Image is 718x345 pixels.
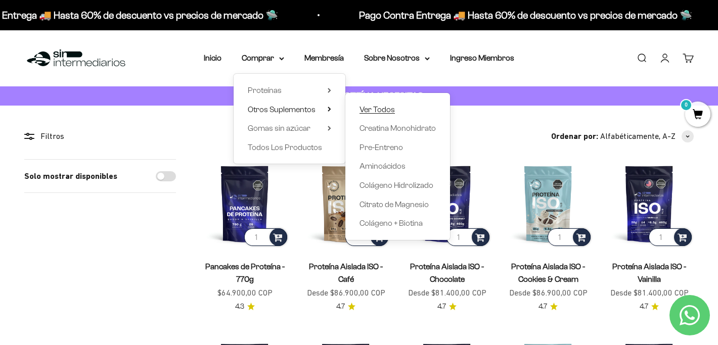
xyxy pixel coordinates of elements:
[24,130,176,143] div: Filtros
[360,141,436,154] a: Pre-Entreno
[509,286,588,300] sale-price: Desde $86.900,00 COP
[640,301,659,312] a: 4.74.7 de 5.0 estrellas
[360,124,436,132] span: Creatina Monohidrato
[437,301,457,312] a: 4.74.7 de 5.0 estrellas
[600,130,676,143] span: Alfabéticamente, A-Z
[248,122,331,135] summary: Gomas sin azúcar
[360,122,436,135] a: Creatina Monohidrato
[360,162,406,170] span: Aminoácidos
[248,143,322,152] span: Todos Los Productos
[217,286,273,300] sale-price: $64.900,00 COP
[360,143,403,152] span: Pre-Entreno
[336,301,355,312] a: 4.74.7 de 5.0 estrellas
[360,179,436,192] a: Colágeno Hidrolizado
[685,110,710,121] a: 0
[360,198,436,211] a: Citrato de Magnesio
[450,54,514,62] a: Ingreso Miembros
[248,86,282,94] span: Proteínas
[360,200,429,209] span: Citrato de Magnesio
[248,103,331,116] summary: Otros Suplementos
[24,170,117,183] label: Solo mostrar disponibles
[309,262,383,283] a: Proteína Aislada ISO - Café
[248,84,331,97] summary: Proteínas
[235,301,244,312] span: 4.3
[205,262,285,283] a: Pancakes de Proteína - 770g
[360,105,395,114] span: Ver Todos
[304,54,344,62] a: Membresía
[360,160,436,173] a: Aminoácidos
[204,54,221,62] a: Inicio
[360,103,436,116] a: Ver Todos
[610,286,689,300] sale-price: Desde $81.400,00 COP
[248,141,331,154] a: Todos Los Productos
[640,301,648,312] span: 4.7
[680,99,692,111] mark: 0
[538,301,558,312] a: 4.74.7 de 5.0 estrellas
[307,286,385,300] sale-price: Desde $86.900,00 COP
[360,217,436,230] a: Colágeno + Biotina
[612,262,686,283] a: Proteína Aislada ISO - Vainilla
[360,181,433,189] span: Colágeno Hidrolizado
[336,301,345,312] span: 4.7
[235,301,255,312] a: 4.34.3 de 5.0 estrellas
[408,286,486,300] sale-price: Desde $81.400,00 COP
[410,262,484,283] a: Proteína Aislada ISO - Chocolate
[538,301,547,312] span: 4.7
[248,105,316,114] span: Otros Suplementos
[551,130,598,143] span: Ordenar por:
[364,52,430,65] summary: Sobre Nosotros
[355,7,689,23] p: Pago Contra Entrega 🚚 Hasta 60% de descuento vs precios de mercado 🛸
[600,130,694,143] button: Alfabéticamente, A-Z
[242,52,284,65] summary: Comprar
[360,219,423,227] span: Colágeno + Biotina
[437,301,446,312] span: 4.7
[511,262,585,283] a: Proteína Aislada ISO - Cookies & Cream
[248,124,310,132] span: Gomas sin azúcar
